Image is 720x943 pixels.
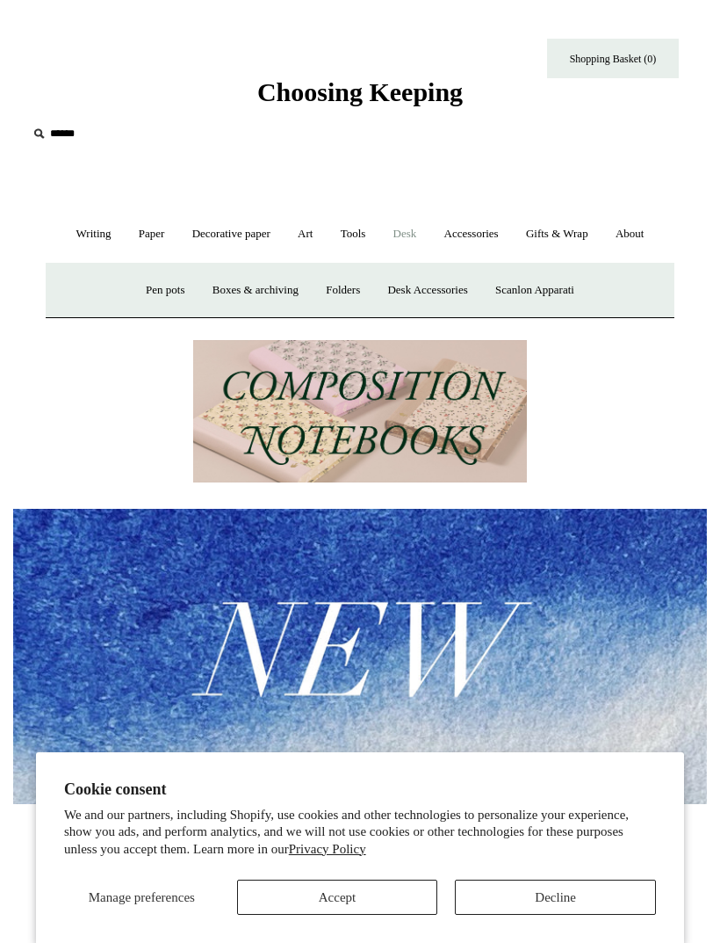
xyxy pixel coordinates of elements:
[313,267,372,314] a: Folders
[180,211,283,258] a: Decorative paper
[603,211,657,258] a: About
[237,880,438,915] button: Accept
[89,890,195,904] span: Manage preferences
[13,509,707,804] img: New.jpg__PID:f73bdf93-380a-4a35-bcfe-7823039498e1
[200,267,311,314] a: Boxes & archiving
[257,77,463,106] span: Choosing Keeping
[285,211,325,258] a: Art
[126,211,177,258] a: Paper
[455,880,656,915] button: Decline
[64,880,220,915] button: Manage preferences
[193,340,527,482] img: 202302 Composition ledgers.jpg__PID:69722ee6-fa44-49dd-a067-31375e5d54ec
[64,807,656,859] p: We and our partners, including Shopify, use cookies and other technologies to personalize your ex...
[514,211,601,258] a: Gifts & Wrap
[547,39,679,78] a: Shopping Basket (0)
[257,91,463,104] a: Choosing Keeping
[483,267,587,314] a: Scanlon Apparati
[64,211,124,258] a: Writing
[432,211,511,258] a: Accessories
[328,211,378,258] a: Tools
[375,267,479,314] a: Desk Accessories
[381,211,429,258] a: Desk
[133,267,197,314] a: Pen pots
[289,842,366,856] a: Privacy Policy
[64,780,656,799] h2: Cookie consent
